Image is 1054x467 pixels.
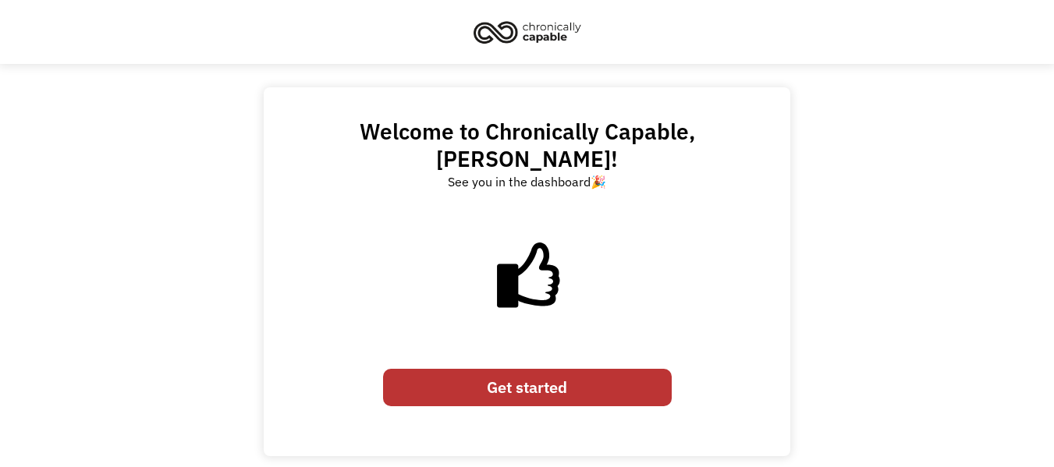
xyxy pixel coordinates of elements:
h2: Welcome to Chronically Capable, ! [279,118,775,172]
img: Chronically Capable logo [469,15,586,49]
a: Get started [383,369,672,406]
span: [PERSON_NAME] [436,144,611,173]
div: See you in the dashboard [448,172,606,191]
a: 🎉 [591,174,606,189]
form: Email Form [383,361,672,414]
